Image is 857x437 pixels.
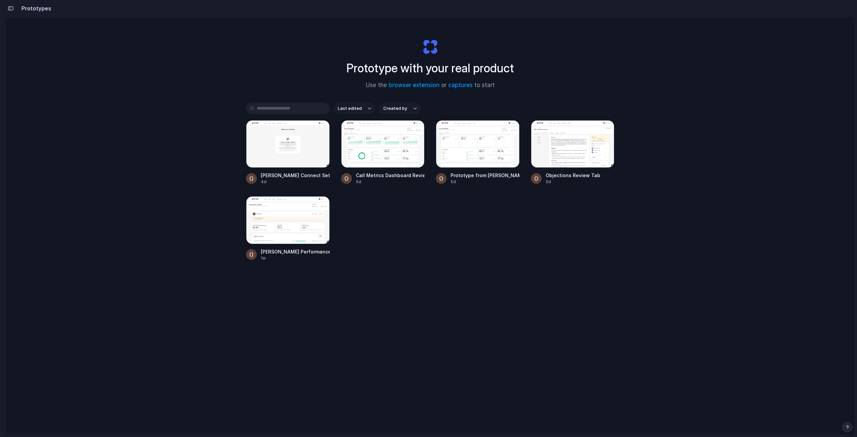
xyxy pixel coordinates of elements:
[338,105,362,112] span: Last edited
[334,103,375,114] button: Last edited
[379,103,421,114] button: Created by
[261,172,330,179] div: [PERSON_NAME] Connect Setup Instructions
[451,172,520,179] div: Prototype from [PERSON_NAME] Call Metrics [DATE]
[261,248,330,255] div: [PERSON_NAME] Performance: Skill Call Drawer
[389,82,440,88] a: browser extension
[366,81,495,90] span: Use the or to start
[546,172,600,179] div: Objections Review Tab
[436,120,520,185] a: Prototype from Ginni Call Metrics September 2025Prototype from [PERSON_NAME] Call Metrics [DATE]5d
[346,59,514,77] h1: Prototype with your real product
[261,255,330,261] div: 1w
[448,82,473,88] a: captures
[546,179,600,185] div: 5d
[531,120,615,185] a: Objections Review TabObjections Review Tab5d
[341,120,425,185] a: Call Metrics Dashboard ReviewCall Metrics Dashboard Review5d
[19,4,51,12] h2: Prototypes
[356,172,425,179] div: Call Metrics Dashboard Review
[356,179,425,185] div: 5d
[246,120,330,185] a: Ginni Connect Setup Instructions[PERSON_NAME] Connect Setup Instructions4d
[261,179,330,185] div: 4d
[246,196,330,261] a: Ginni Performance: Skill Call Drawer[PERSON_NAME] Performance: Skill Call Drawer1w
[451,179,520,185] div: 5d
[383,105,407,112] span: Created by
